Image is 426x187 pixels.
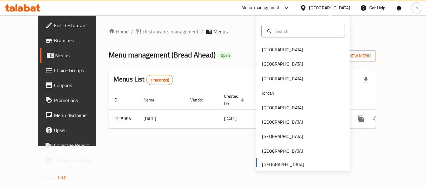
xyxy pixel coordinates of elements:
span: Coupons [54,81,104,89]
span: Restaurants management [143,28,199,35]
div: [GEOGRAPHIC_DATA] [262,75,303,82]
span: Open [218,53,232,58]
span: 1.0.0 [57,174,67,182]
input: Search [273,28,341,35]
a: Upsell [40,123,109,138]
span: Name [143,96,162,104]
div: [GEOGRAPHIC_DATA] [262,133,303,140]
li: / [131,28,133,35]
span: Menus [213,28,228,35]
h2: Menus List [114,75,173,85]
div: [GEOGRAPHIC_DATA] [262,148,303,155]
span: Upsell [54,126,104,134]
td: [DATE] [138,109,185,128]
span: Edit Restaurant [54,22,104,29]
span: Version: [41,174,56,182]
span: Created On [224,92,246,107]
span: Menus [55,52,104,59]
button: Add New Menu [327,50,376,62]
nav: breadcrumb [109,28,376,35]
td: 1215986 [109,109,138,128]
div: Open [218,52,232,59]
button: Change Status [369,111,384,126]
span: Add New Menu [332,52,371,60]
span: Branches [54,37,104,44]
span: Choice Groups [54,66,104,74]
div: [GEOGRAPHIC_DATA] [309,4,350,11]
div: [GEOGRAPHIC_DATA] [262,104,303,111]
a: Branches [40,33,109,48]
span: ID [114,96,125,104]
div: Menu-management [241,4,280,12]
span: [DATE] [224,115,237,123]
a: Home [109,28,128,35]
a: Menus [40,48,109,63]
a: Grocery Checklist [40,153,109,168]
div: [GEOGRAPHIC_DATA] [262,61,303,67]
a: Choice Groups [40,63,109,78]
span: b [415,4,418,11]
div: Total records count [146,75,173,85]
span: Menu disclaimer [54,111,104,119]
span: Vendor [190,96,211,104]
span: Menu management ( Bread Ahead ) [109,48,215,62]
a: Menu disclaimer [40,108,109,123]
a: Promotions [40,93,109,108]
div: [GEOGRAPHIC_DATA] [262,119,303,125]
span: Coverage Report [54,141,104,149]
span: Grocery Checklist [54,156,104,164]
a: Restaurants management [136,28,199,35]
div: Export file [358,72,373,87]
span: Promotions [54,96,104,104]
a: Coupons [40,78,109,93]
a: Coverage Report [40,138,109,153]
a: Edit Restaurant [40,18,109,33]
div: [GEOGRAPHIC_DATA] [262,46,303,53]
div: Jordan [262,90,274,96]
span: 1 record(s) [147,77,173,83]
button: more [354,111,369,126]
li: / [201,28,203,35]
